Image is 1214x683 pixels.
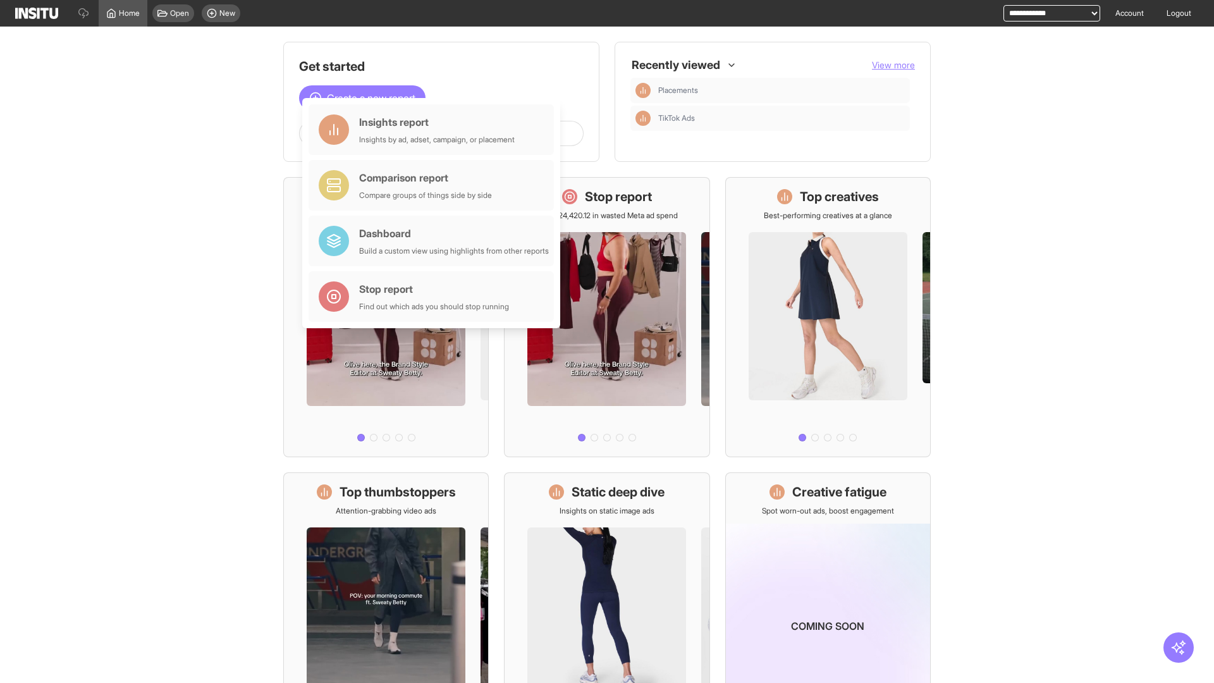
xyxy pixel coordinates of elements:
span: Create a new report [327,90,415,106]
div: Dashboard [359,226,549,241]
h1: Stop report [585,188,652,206]
p: Insights on static image ads [560,506,654,516]
span: Open [170,8,189,18]
h1: Top creatives [800,188,879,206]
div: Insights [635,83,651,98]
h1: Static deep dive [572,483,665,501]
div: Stop report [359,281,509,297]
div: Insights [635,111,651,126]
button: View more [872,59,915,71]
p: Save £24,420.12 in wasted Meta ad spend [536,211,678,221]
span: TikTok Ads [658,113,695,123]
span: New [219,8,235,18]
h1: Top thumbstoppers [340,483,456,501]
img: Logo [15,8,58,19]
div: Build a custom view using highlights from other reports [359,246,549,256]
button: Create a new report [299,85,426,111]
a: Top creativesBest-performing creatives at a glance [725,177,931,457]
p: Attention-grabbing video ads [336,506,436,516]
div: Insights report [359,114,515,130]
span: TikTok Ads [658,113,905,123]
div: Compare groups of things side by side [359,190,492,200]
span: Placements [658,85,905,95]
h1: Get started [299,58,584,75]
a: What's live nowSee all active ads instantly [283,177,489,457]
div: Find out which ads you should stop running [359,302,509,312]
p: Best-performing creatives at a glance [764,211,892,221]
div: Insights by ad, adset, campaign, or placement [359,135,515,145]
span: View more [872,59,915,70]
div: Comparison report [359,170,492,185]
a: Stop reportSave £24,420.12 in wasted Meta ad spend [504,177,709,457]
span: Home [119,8,140,18]
span: Placements [658,85,698,95]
